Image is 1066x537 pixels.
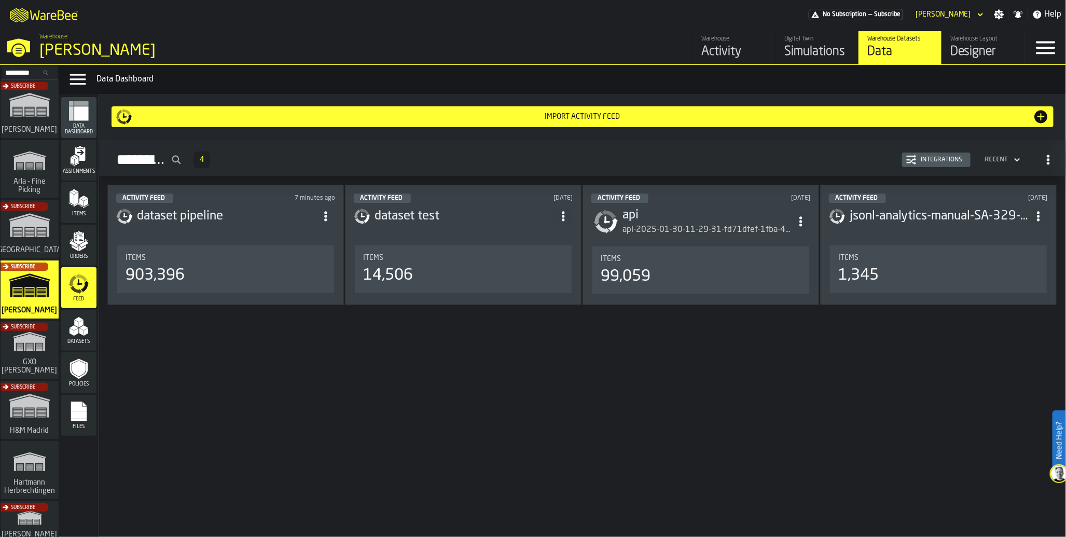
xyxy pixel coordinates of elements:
[809,9,903,20] div: Menu Subscription
[950,44,1016,60] div: Designer
[1028,8,1066,21] label: button-toggle-Help
[850,208,1029,225] h3: jsonl-analytics-manual-SA-329-geberit.jsonl.gz
[116,194,173,203] div: status-5 2
[583,185,819,305] div: ItemListCard-DashboardItemContainer
[61,140,96,181] li: menu Assignments
[11,84,35,89] span: Subscribe
[838,266,879,285] div: 1,345
[784,35,850,43] div: Digital Twin
[835,195,878,201] span: Activity Feed
[867,44,933,60] div: Data
[132,113,1033,121] div: Import Activity Feed
[868,11,872,18] span: —
[116,243,335,295] section: card-DataDashboardCard
[1,321,59,381] a: link-to-/wh/i/baca6aa3-d1fc-43c0-a604-2a1c9d5db74d/simulations
[2,478,57,495] span: Hartmann Herbrechtingen
[622,207,792,224] h3: api
[363,266,413,285] div: 14,506
[809,9,903,20] a: link-to-/wh/i/1653e8cc-126b-480f-9c47-e01e76aa4a88/pricing/
[11,204,35,210] span: Subscribe
[126,254,326,262] div: Title
[200,156,204,163] span: 4
[354,243,573,295] section: card-DataDashboardCard
[360,195,403,201] span: Activity Feed
[591,194,648,203] div: status-5 2
[107,185,344,305] div: ItemListCard-DashboardItemContainer
[701,35,767,43] div: Warehouse
[99,140,1066,176] h2: button-Activity Feed
[859,31,942,64] a: link-to-/wh/i/1653e8cc-126b-480f-9c47-e01e76aa4a88/data
[1,80,59,140] a: link-to-/wh/i/72fe6713-8242-4c3c-8adf-5d67388ea6d5/simulations
[39,42,320,60] div: [PERSON_NAME]
[61,424,96,430] span: Files
[61,296,96,302] span: Feed
[61,97,96,139] li: menu Data Dashboard
[867,35,933,43] div: Warehouse Datasets
[601,255,801,263] div: Title
[1,381,59,441] a: link-to-/wh/i/0438fb8c-4a97-4a5b-bcc6-2889b6922db0/simulations
[622,224,792,236] div: api-2025-01-30-11-29-31-fd71dfef-1fba-4668-9f05-006086b39b06.json.gz
[189,152,214,168] div: ButtonLoadMore-Load More-Prev-First-Last
[730,195,810,202] div: Updated: 2/24/2025, 4:31:33 PM Created: 1/30/2025, 1:44:05 PM
[61,123,96,135] span: Data Dashboard
[701,44,767,60] div: Activity
[776,31,859,64] a: link-to-/wh/i/1653e8cc-126b-480f-9c47-e01e76aa4a88/simulations
[345,185,582,305] div: ItemListCard-DashboardItemContainer
[1045,8,1062,21] span: Help
[96,73,1062,86] div: Data Dashboard
[820,185,1057,305] div: ItemListCard-DashboardItemContainer
[902,153,971,167] button: button-Integrations
[363,254,383,262] span: Items
[363,254,563,262] div: Title
[11,384,35,390] span: Subscribe
[126,254,146,262] span: Items
[493,195,573,202] div: Updated: 2/25/2025, 6:33:59 AM Created: 2/25/2025, 6:33:24 AM
[838,254,859,262] span: Items
[61,211,96,217] span: Items
[375,208,554,225] h3: dataset test
[11,264,35,270] span: Subscribe
[61,310,96,351] li: menu Datasets
[61,339,96,345] span: Datasets
[355,245,572,293] div: stat-Items
[61,352,96,394] li: menu Policies
[693,31,776,64] a: link-to-/wh/i/1653e8cc-126b-480f-9c47-e01e76aa4a88/feed/
[61,254,96,259] span: Orders
[5,177,54,194] span: Arla - Fine Picking
[61,169,96,174] span: Assignments
[61,225,96,266] li: menu Orders
[1,441,59,501] a: link-to-/wh/i/f0a6b354-7883-413a-84ff-a65eb9c31f03/simulations
[784,44,850,60] div: Simulations
[137,208,316,225] h3: dataset pipeline
[874,11,901,18] span: Subscribe
[830,245,1047,293] div: stat-Items
[1,200,59,260] a: link-to-/wh/i/b5402f52-ce28-4f27-b3d4-5c6d76174849/simulations
[61,381,96,387] span: Policies
[61,267,96,309] li: menu Feed
[63,69,92,90] label: button-toggle-Data Menu
[126,266,185,285] div: 903,396
[61,395,96,436] li: menu Files
[11,324,35,330] span: Subscribe
[950,35,1016,43] div: Warehouse Layout
[354,194,411,203] div: status-5 2
[591,244,810,296] section: card-DataDashboardCard
[1054,411,1065,470] label: Need Help?
[61,182,96,224] li: menu Items
[916,10,971,19] div: DropdownMenuValue-Ana Milicic
[985,156,1008,163] div: DropdownMenuValue-4
[117,245,334,293] div: stat-Items
[911,8,986,21] div: DropdownMenuValue-Ana Milicic
[917,156,966,163] div: Integrations
[255,195,335,202] div: Updated: 9/17/2025, 1:05:56 PM Created: 2/24/2025, 2:53:18 PM
[11,505,35,511] span: Subscribe
[968,195,1048,202] div: Updated: 1/30/2025, 1:41:49 PM Created: 12/23/2024, 11:12:18 AM
[1025,31,1066,64] label: button-toggle-Menu
[838,254,1039,262] div: Title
